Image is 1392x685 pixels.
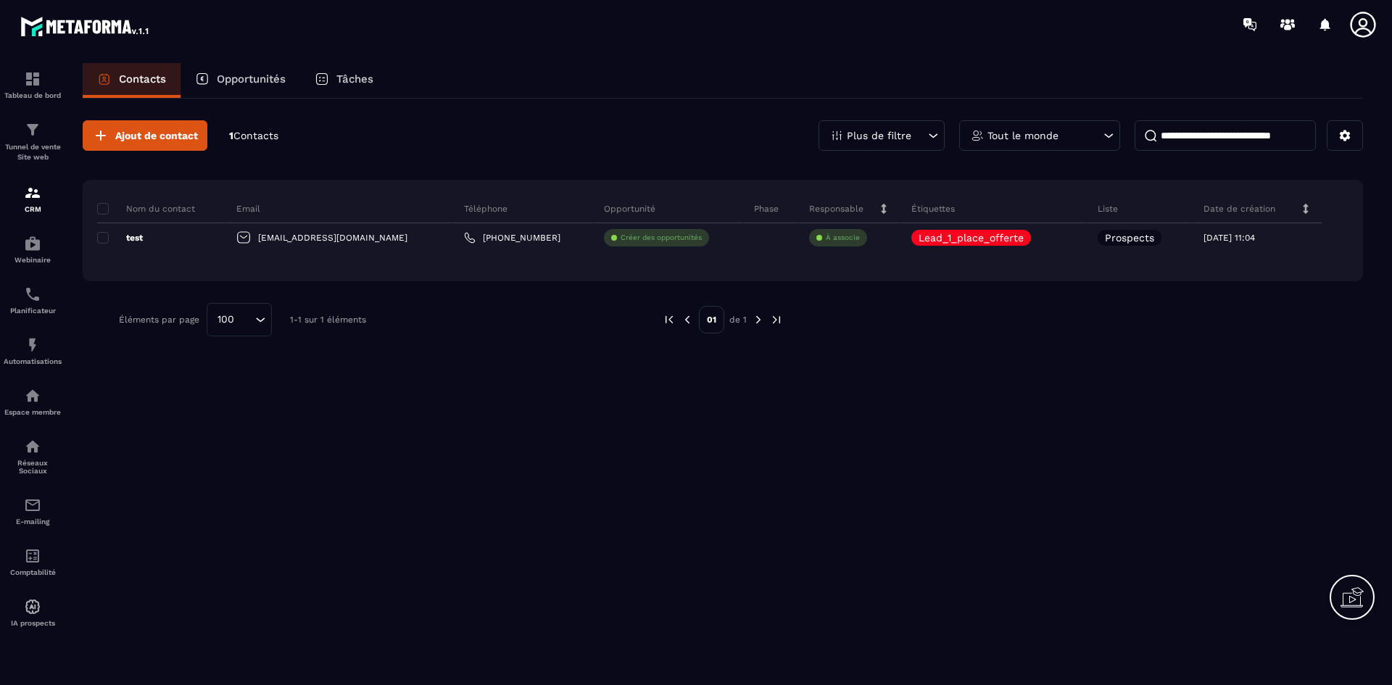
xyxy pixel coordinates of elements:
p: Contacts [119,72,166,86]
p: Lead_1_place_offerte [919,233,1024,243]
input: Search for option [239,312,252,328]
p: test [97,232,143,244]
img: automations [24,598,41,615]
img: logo [20,13,151,39]
p: Espace membre [4,408,62,416]
p: À associe [826,233,860,243]
p: Éléments par page [119,315,199,325]
img: next [770,313,783,326]
a: Opportunités [181,63,300,98]
img: scheduler [24,286,41,303]
p: Comptabilité [4,568,62,576]
p: Webinaire [4,256,62,264]
p: Téléphone [464,203,507,215]
span: 100 [212,312,239,328]
a: emailemailE-mailing [4,486,62,536]
p: Email [236,203,260,215]
p: 01 [699,306,724,333]
p: Opportunités [217,72,286,86]
p: Étiquettes [911,203,955,215]
p: Tunnel de vente Site web [4,142,62,162]
p: Prospects [1105,233,1154,243]
p: Planificateur [4,307,62,315]
p: Nom du contact [97,203,195,215]
p: [DATE] 11:04 [1203,233,1255,243]
a: automationsautomationsEspace membre [4,376,62,427]
img: formation [24,184,41,202]
a: schedulerschedulerPlanificateur [4,275,62,325]
p: Liste [1098,203,1118,215]
p: Tâches [336,72,373,86]
p: Plus de filtre [847,130,911,141]
p: 1 [229,129,278,143]
img: formation [24,70,41,88]
p: Opportunité [604,203,655,215]
p: de 1 [729,314,747,325]
p: Réseaux Sociaux [4,459,62,475]
img: email [24,497,41,514]
img: prev [663,313,676,326]
p: Automatisations [4,357,62,365]
span: Contacts [233,130,278,141]
a: automationsautomationsWebinaire [4,224,62,275]
a: formationformationTunnel de vente Site web [4,110,62,173]
div: Search for option [207,303,272,336]
img: social-network [24,438,41,455]
img: next [752,313,765,326]
a: Tâches [300,63,388,98]
span: Ajout de contact [115,128,198,143]
p: Tout le monde [987,130,1058,141]
a: formationformationTableau de bord [4,59,62,110]
p: Tableau de bord [4,91,62,99]
img: prev [681,313,694,326]
p: 1-1 sur 1 éléments [290,315,366,325]
p: E-mailing [4,518,62,526]
a: [PHONE_NUMBER] [464,232,560,244]
p: Créer des opportunités [621,233,702,243]
img: formation [24,121,41,138]
img: automations [24,387,41,404]
p: Date de création [1203,203,1275,215]
img: automations [24,235,41,252]
p: Responsable [809,203,863,215]
a: Contacts [83,63,181,98]
p: CRM [4,205,62,213]
a: formationformationCRM [4,173,62,224]
img: automations [24,336,41,354]
a: accountantaccountantComptabilité [4,536,62,587]
a: automationsautomationsAutomatisations [4,325,62,376]
p: IA prospects [4,619,62,627]
button: Ajout de contact [83,120,207,151]
a: social-networksocial-networkRéseaux Sociaux [4,427,62,486]
img: accountant [24,547,41,565]
p: Phase [754,203,779,215]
